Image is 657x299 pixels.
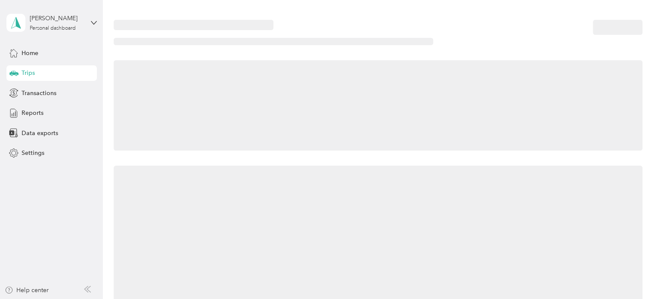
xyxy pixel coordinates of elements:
[22,129,58,138] span: Data exports
[22,108,43,117] span: Reports
[5,286,49,295] button: Help center
[22,68,35,77] span: Trips
[22,89,56,98] span: Transactions
[30,26,76,31] div: Personal dashboard
[30,14,84,23] div: [PERSON_NAME]
[22,148,44,157] span: Settings
[609,251,657,299] iframe: Everlance-gr Chat Button Frame
[22,49,38,58] span: Home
